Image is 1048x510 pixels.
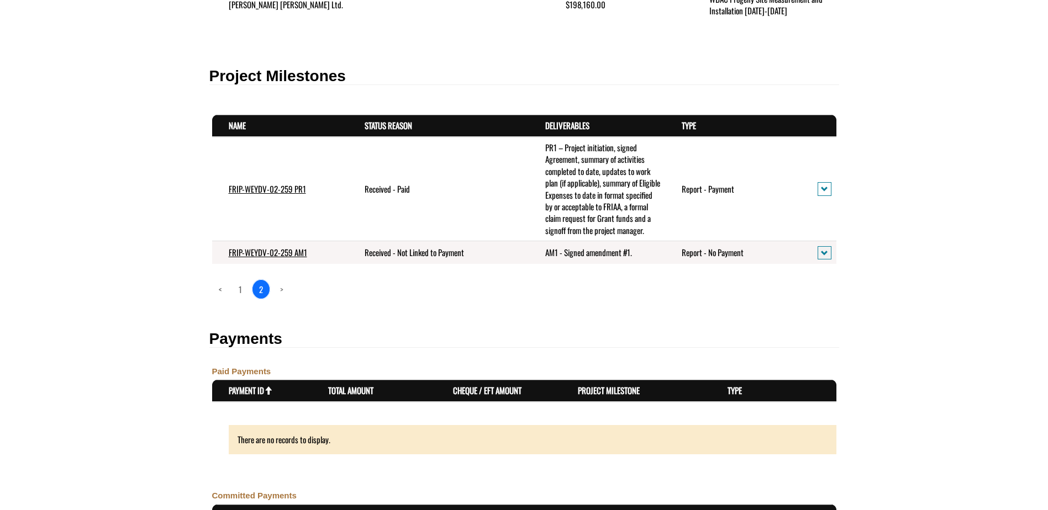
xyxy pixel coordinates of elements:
a: Name [229,119,246,131]
td: action menu [801,137,836,241]
td: action menu [801,241,836,264]
button: action menu [818,246,831,260]
h2: Payments [209,331,839,348]
a: Status Reason [365,119,412,131]
th: Actions [801,115,836,137]
a: Deliverables [545,119,589,131]
td: Report - Payment [665,137,801,241]
a: page 1 [232,280,249,299]
h2: Project Milestones [209,68,839,86]
td: FRIP-WEYDV-02-259 AM1 [212,241,348,264]
fieldset: Section [209,91,839,308]
a: Type [728,384,742,396]
a: Project Milestone [578,384,640,396]
a: Total Amount [328,384,373,396]
a: Payment ID [229,384,272,396]
a: FRIP-WEYDV-02-259 PR1 [229,183,306,195]
td: AM1 - Signed amendment #1. [529,241,666,264]
button: action menu [818,182,831,196]
td: Received - Not Linked to Payment [348,241,529,264]
td: FRIP-WEYDV-02-259 PR1 [212,137,348,241]
a: Cheque / EFT Amount [453,384,522,396]
td: PR1 – Project initiation, signed Agreement, summary of activities completed to date, updates to w... [529,137,666,241]
a: FRIP-WEYDV-02-259 AM1 [229,246,307,258]
a: Previous page [212,280,229,299]
td: Received - Paid [348,137,529,241]
a: 2 [252,279,270,299]
div: There are no records to display. [229,425,836,454]
div: There are no records to display. [212,425,836,454]
label: Committed Payments [212,490,297,501]
td: Report - No Payment [665,241,801,264]
label: Paid Payments [212,365,271,377]
a: Next page [273,280,290,299]
a: Type [682,119,696,131]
